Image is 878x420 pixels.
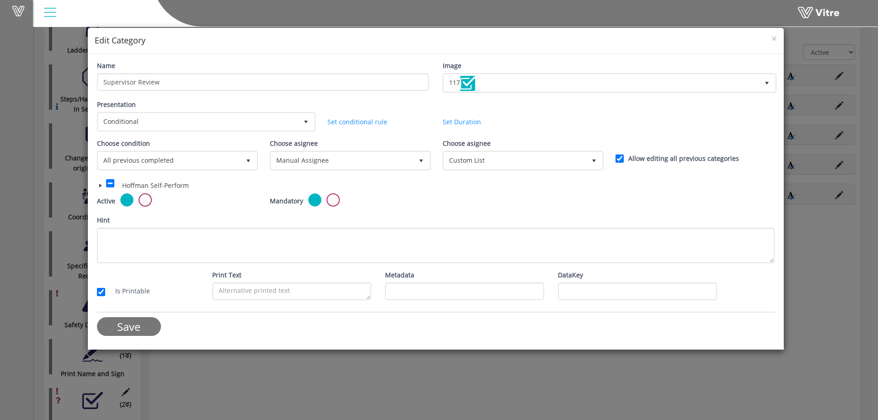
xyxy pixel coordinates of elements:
button: Close [771,34,777,43]
span: select [413,152,429,169]
label: Choose asignee [270,138,318,149]
h4: Edit Category [95,35,777,47]
span: select [759,74,775,91]
label: Allow editing all previous categories [628,154,739,164]
label: Choose condition [97,138,150,149]
label: Image [443,61,461,71]
label: Metadata [385,270,414,280]
label: Presentation [97,100,136,110]
span: 117 [444,74,759,91]
span: select [240,152,257,169]
span: All previous completed [98,152,240,169]
span: × [771,32,777,45]
label: Mandatory [270,196,303,206]
label: Is Printable [106,286,150,296]
label: DataKey [558,270,583,280]
a: Set conditional rule [327,117,387,126]
span: Manual Assignee [271,152,413,169]
label: Hint [97,215,110,225]
label: Choose asignee [443,138,491,149]
label: Active [97,196,115,206]
span: select [298,113,314,130]
label: Name [97,61,115,71]
label: Print Text [212,270,241,280]
input: Save [97,317,161,336]
span: Hoffman Self-Perform [122,181,189,190]
a: Set Duration [443,117,481,126]
span: select [586,152,602,169]
span: Custom List [444,152,586,169]
img: WizardIcon117.png [460,76,475,91]
span: Conditional [98,113,298,130]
